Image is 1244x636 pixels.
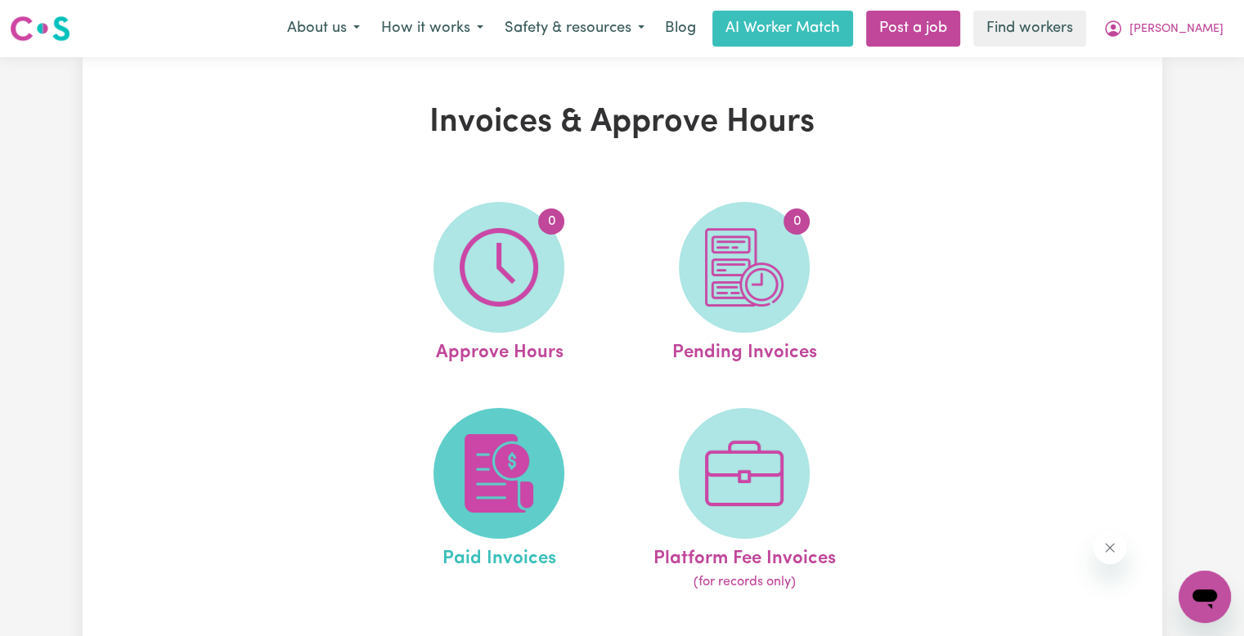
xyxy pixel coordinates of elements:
span: Need any help? [10,11,99,25]
span: Pending Invoices [672,333,817,367]
a: Post a job [866,11,960,47]
a: Careseekers logo [10,10,70,47]
h1: Invoices & Approve Hours [272,103,972,142]
img: Careseekers logo [10,14,70,43]
span: 0 [538,208,564,235]
button: How it works [371,11,494,46]
span: Platform Fee Invoices [653,539,836,573]
button: My Account [1093,11,1234,46]
a: AI Worker Match [712,11,853,47]
button: Safety & resources [494,11,655,46]
span: (for records only) [694,572,796,592]
a: Approve Hours [381,202,617,367]
a: Pending Invoices [626,202,862,367]
iframe: Button to launch messaging window [1179,571,1231,623]
iframe: Close message [1094,531,1126,564]
a: Paid Invoices [381,408,617,593]
a: Platform Fee Invoices(for records only) [626,408,862,593]
a: Find workers [973,11,1086,47]
span: Approve Hours [435,333,563,367]
span: 0 [784,208,810,235]
button: About us [276,11,371,46]
a: Blog [655,11,706,47]
span: [PERSON_NAME] [1129,20,1224,38]
span: Paid Invoices [442,539,556,573]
